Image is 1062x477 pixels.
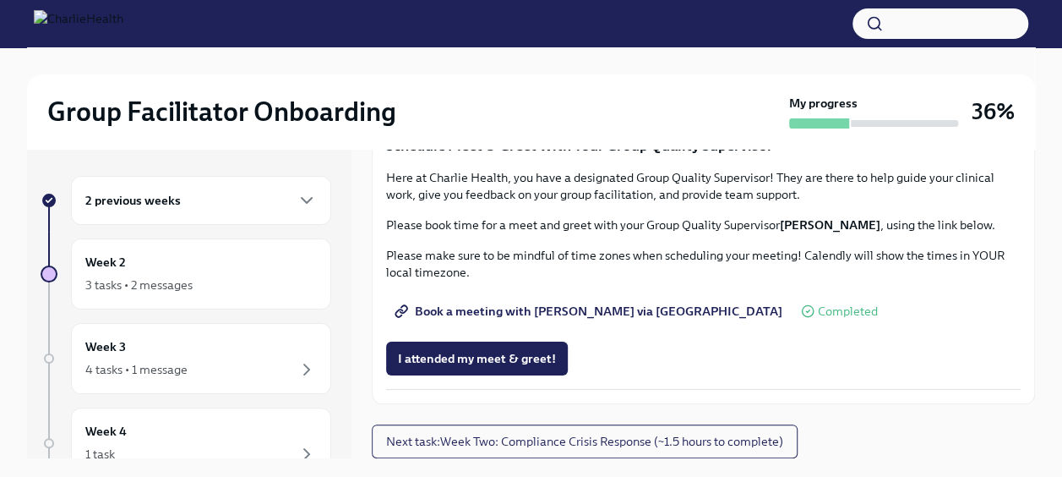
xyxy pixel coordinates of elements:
[386,342,568,376] button: I attended my meet & greet!
[780,217,880,233] strong: [PERSON_NAME]
[386,217,1021,233] p: Please book time for a meet and greet with your Group Quality Supervisor , using the link below.
[85,361,188,378] div: 4 tasks • 1 message
[34,10,123,37] img: CharlieHealth
[386,294,794,328] a: Book a meeting with [PERSON_NAME] via [GEOGRAPHIC_DATA]
[972,96,1015,127] h3: 36%
[71,176,331,225] div: 2 previous weeks
[398,350,556,367] span: I attended my meet & greet!
[398,303,782,320] span: Book a meeting with [PERSON_NAME] via [GEOGRAPHIC_DATA]
[85,337,126,356] h6: Week 3
[47,95,396,129] h2: Group Facilitator Onboarding
[386,169,1021,203] p: Here at Charlie Health, you have a designated Group Quality Supervisor! They are there to help gu...
[85,446,115,463] div: 1 task
[789,95,858,112] strong: My progress
[85,422,127,441] h6: Week 4
[41,238,331,310] a: Week 23 tasks • 2 messages
[85,191,181,210] h6: 2 previous weeks
[386,247,1021,281] p: Please make sure to be mindful of time zones when scheduling your meeting! Calendly will show the...
[41,323,331,394] a: Week 34 tasks • 1 message
[85,253,126,271] h6: Week 2
[386,433,783,450] span: Next task : Week Two: Compliance Crisis Response (~1.5 hours to complete)
[85,277,193,293] div: 3 tasks • 2 messages
[818,305,878,318] span: Completed
[372,425,798,458] button: Next task:Week Two: Compliance Crisis Response (~1.5 hours to complete)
